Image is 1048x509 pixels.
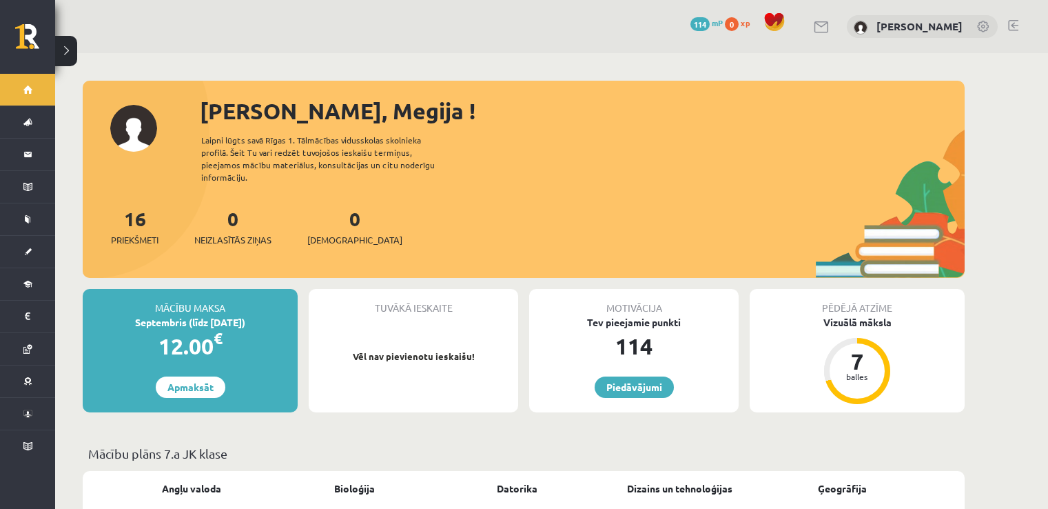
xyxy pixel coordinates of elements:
[83,330,298,363] div: 12.00
[156,377,225,398] a: Apmaksāt
[876,19,963,33] a: [PERSON_NAME]
[111,206,158,247] a: 16Priekšmeti
[309,289,518,315] div: Tuvākā ieskaite
[836,372,878,381] div: balles
[595,377,674,398] a: Piedāvājumi
[214,328,223,348] span: €
[836,350,878,372] div: 7
[497,481,537,496] a: Datorika
[725,17,739,31] span: 0
[712,17,723,28] span: mP
[201,134,459,183] div: Laipni lūgts savā Rīgas 1. Tālmācības vidusskolas skolnieka profilā. Šeit Tu vari redzēt tuvojošo...
[529,315,739,330] div: Tev pieejamie punkti
[818,481,867,496] a: Ģeogrāfija
[316,350,511,363] p: Vēl nav pievienotu ieskaišu!
[854,21,867,34] img: Megija Jaunzeme
[83,289,298,315] div: Mācību maksa
[529,330,739,363] div: 114
[200,94,965,128] div: [PERSON_NAME], Megija !
[741,17,750,28] span: xp
[162,481,221,496] a: Angļu valoda
[194,206,271,247] a: 0Neizlasītās ziņas
[194,233,271,247] span: Neizlasītās ziņas
[88,444,959,463] p: Mācību plāns 7.a JK klase
[307,233,402,247] span: [DEMOGRAPHIC_DATA]
[725,17,757,28] a: 0 xp
[750,315,965,330] div: Vizuālā māksla
[334,481,375,496] a: Bioloģija
[111,233,158,247] span: Priekšmeti
[627,481,732,496] a: Dizains un tehnoloģijas
[750,289,965,315] div: Pēdējā atzīme
[750,315,965,406] a: Vizuālā māksla 7 balles
[529,289,739,315] div: Motivācija
[307,206,402,247] a: 0[DEMOGRAPHIC_DATA]
[15,24,55,59] a: Rīgas 1. Tālmācības vidusskola
[83,315,298,330] div: Septembris (līdz [DATE])
[690,17,723,28] a: 114 mP
[690,17,710,31] span: 114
